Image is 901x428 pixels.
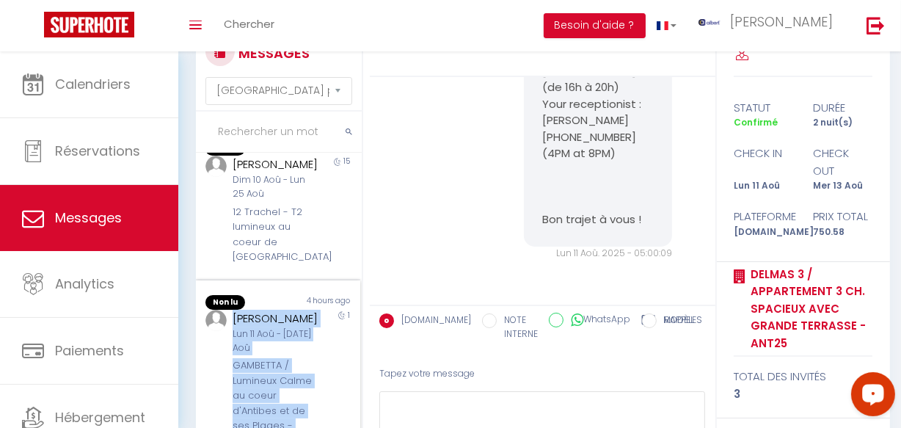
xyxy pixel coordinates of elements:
img: ... [698,19,721,26]
span: Confirmé [734,116,778,128]
div: Prix total [803,208,883,225]
label: [DOMAIN_NAME] [394,313,471,330]
div: durée [803,99,883,117]
span: Chercher [224,16,274,32]
div: check in [724,145,803,179]
div: [PERSON_NAME] [233,156,318,173]
p: Bon trajet à vous ! [542,211,654,228]
span: 1 [349,310,351,321]
span: Réservations [55,142,140,160]
img: logout [867,16,885,35]
div: Lun 11 Aoû [724,179,803,193]
div: statut [724,99,803,117]
div: check out [803,145,883,179]
div: 4 hours ago [278,295,360,310]
div: 2 nuit(s) [803,116,883,130]
span: Paiements [55,341,124,360]
iframe: LiveChat chat widget [839,366,901,428]
span: Hébergement [55,408,145,427]
div: 12 Trachel - T2 lumineux au coeur de [GEOGRAPHIC_DATA] [233,205,318,265]
div: [PERSON_NAME] [233,310,318,327]
img: Super Booking [44,12,134,37]
span: [PERSON_NAME] [730,12,833,31]
button: Besoin d'aide ? [544,13,646,38]
h3: MESSAGES [235,37,310,70]
div: [DOMAIN_NAME] [724,225,803,239]
p: Votre chargé d'accueil : [PERSON_NAME] [PHONE_NUMBER] (de 16h à 20h) Your receptionist : [PERSON_... [542,13,654,162]
span: Messages [55,208,122,227]
img: ... [205,310,227,331]
input: Rechercher un mot clé [196,112,362,153]
label: WhatsApp [563,313,630,329]
div: 750.58 [803,225,883,239]
label: NOTE INTERNE [497,313,538,341]
div: Lun 11 Aoû - [DATE] Aoû [233,327,318,355]
div: Lun 11 Aoû. 2025 - 05:00:09 [524,247,672,261]
div: 3 [734,385,872,403]
label: RAPPEL [657,313,694,330]
div: Tapez votre message [379,356,706,392]
div: Mer 13 Aoû [803,179,883,193]
span: Analytics [55,275,114,293]
span: 15 [344,156,351,167]
div: Plateforme [724,208,803,225]
div: total des invités [734,368,872,385]
a: DELMAS 3 / Appartement 3 Ch. Spacieux avec Grande Terrasse - ANT25 [745,266,872,352]
span: Calendriers [55,75,131,93]
img: ... [205,156,227,177]
div: Dim 10 Aoû - Lun 25 Aoû [233,173,318,201]
span: Non lu [205,295,245,310]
